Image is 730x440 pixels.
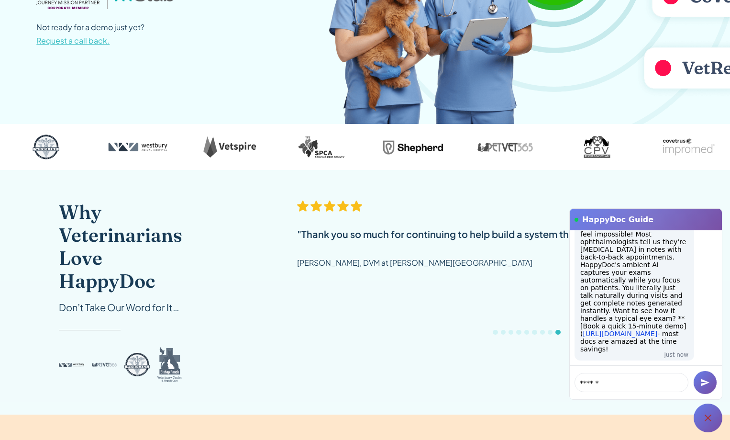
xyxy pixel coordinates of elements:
[467,132,543,162] img: PetVet365
[36,35,110,45] span: Request a call back.
[124,346,150,384] img: Woodlake logo
[59,346,84,384] img: Westbury
[100,132,176,162] img: Westbury
[548,330,553,335] div: Show slide 8 of 9
[59,300,182,315] div: Don’t Take Our Word for It…
[559,132,635,162] img: CPV
[297,256,532,270] p: [PERSON_NAME], DVM at [PERSON_NAME][GEOGRAPHIC_DATA]
[524,330,529,335] div: Show slide 5 of 9
[8,132,84,162] img: Woodlake
[540,330,545,335] div: Show slide 7 of 9
[532,330,537,335] div: Show slide 6 of 9
[501,330,506,335] div: Show slide 2 of 9
[191,132,268,162] img: VetSpire
[493,330,498,335] div: Show slide 1 of 9
[516,330,521,335] div: Show slide 4 of 9
[157,346,183,384] img: Bishop Ranch logo
[59,201,182,293] h2: Why Veterinarians Love HappyDoc
[283,132,360,162] img: SPCA
[36,21,144,47] p: Not ready for a demo just yet?
[92,346,117,384] img: PetVet 365 logo
[297,227,687,241] div: "Thank you so much for continuing to help build a system that makes our lives easier."
[375,132,452,162] img: Shepherd
[651,132,727,162] img: Corvertrus Impromed
[509,330,513,335] div: Show slide 3 of 9
[555,330,560,335] div: Show slide 9 of 9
